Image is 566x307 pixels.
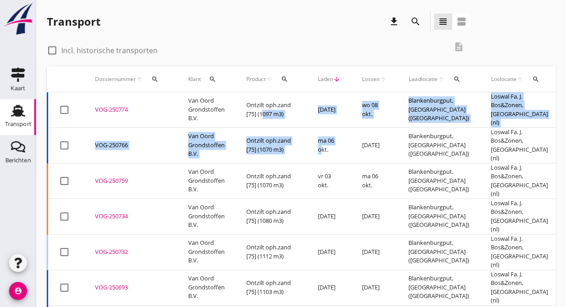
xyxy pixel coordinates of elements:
span: Lossen [362,75,380,83]
i: view_agenda [456,16,467,27]
td: [DATE] [351,270,398,305]
div: Klant [188,68,225,90]
td: Loswal Fa. J. Bos&Zonen, [GEOGRAPHIC_DATA] (nl) [480,92,559,128]
td: Blankenburgput, [GEOGRAPHIC_DATA] ([GEOGRAPHIC_DATA]) [398,199,480,234]
td: Loswal Fa. J. Bos&Zonen, [GEOGRAPHIC_DATA] (nl) [480,270,559,305]
td: Ontzilt oph.zand [75] (1097 m3) [235,92,307,128]
i: arrow_upward [438,76,445,83]
i: arrow_upward [516,76,524,83]
td: Ontzilt oph.zand [75] (1080 m3) [235,199,307,234]
span: Dossiernummer [95,75,136,83]
i: arrow_upward [380,76,387,83]
td: [DATE] [351,199,398,234]
td: wo 08 okt. [351,92,398,128]
td: Blankenburgput, [GEOGRAPHIC_DATA] ([GEOGRAPHIC_DATA]) [398,270,480,305]
div: VOG-250734 [95,212,167,221]
td: vr 03 okt. [307,163,351,199]
i: search [532,76,539,83]
div: Transport [47,14,100,29]
i: search [410,16,421,27]
span: Product [246,75,266,83]
td: Van Oord Grondstoffen B.V. [177,234,235,270]
td: Loswal Fa. J. Bos&Zonen, [GEOGRAPHIC_DATA] (nl) [480,127,559,163]
div: Transport [5,121,32,127]
td: Ontzilt oph.zand [75] (1103 m3) [235,270,307,305]
td: [DATE] [307,199,351,234]
img: logo-small.a267ee39.svg [2,2,34,36]
span: Laadlocatie [408,75,438,83]
td: [DATE] [307,234,351,270]
span: Loslocatie [491,75,516,83]
i: search [209,76,216,83]
i: arrow_upward [266,76,273,83]
td: Loswal Fa. J. Bos&Zonen, [GEOGRAPHIC_DATA] (nl) [480,234,559,270]
td: ma 06 okt. [351,163,398,199]
td: ma 06 okt. [307,127,351,163]
td: Blankenburgput, [GEOGRAPHIC_DATA] ([GEOGRAPHIC_DATA]) [398,127,480,163]
div: Kaart [11,85,25,91]
div: VOG-250766 [95,141,167,150]
div: Berichten [5,157,31,163]
td: Van Oord Grondstoffen B.V. [177,92,235,128]
i: search [453,76,461,83]
td: [DATE] [307,92,351,128]
i: arrow_downward [333,76,340,83]
td: Blankenburgput, [GEOGRAPHIC_DATA] ([GEOGRAPHIC_DATA]) [398,92,480,128]
i: download [389,16,399,27]
i: account_circle [9,282,27,300]
td: Van Oord Grondstoffen B.V. [177,270,235,305]
td: Blankenburgput, [GEOGRAPHIC_DATA] ([GEOGRAPHIC_DATA]) [398,234,480,270]
td: [DATE] [351,127,398,163]
i: search [281,76,288,83]
i: view_headline [438,16,448,27]
span: Laden [318,75,333,83]
div: VOG-250693 [95,283,167,292]
td: Ontzilt oph.zand [75] (1070 m3) [235,127,307,163]
label: Incl. historische transporten [61,46,158,55]
td: [DATE] [307,270,351,305]
i: arrow_upward [136,76,143,83]
div: VOG-250759 [95,176,167,185]
div: VOG-250774 [95,105,167,114]
td: Blankenburgput, [GEOGRAPHIC_DATA] ([GEOGRAPHIC_DATA]) [398,163,480,199]
td: Van Oord Grondstoffen B.V. [177,199,235,234]
div: VOG-250732 [95,248,167,257]
td: Ontzilt oph.zand [75] (1070 m3) [235,163,307,199]
td: Ontzilt oph.zand [75] (1112 m3) [235,234,307,270]
td: Loswal Fa. J. Bos&Zonen, [GEOGRAPHIC_DATA] (nl) [480,163,559,199]
i: search [151,76,158,83]
td: Van Oord Grondstoffen B.V. [177,127,235,163]
td: Loswal Fa. J. Bos&Zonen, [GEOGRAPHIC_DATA] (nl) [480,199,559,234]
td: Van Oord Grondstoffen B.V. [177,163,235,199]
td: [DATE] [351,234,398,270]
